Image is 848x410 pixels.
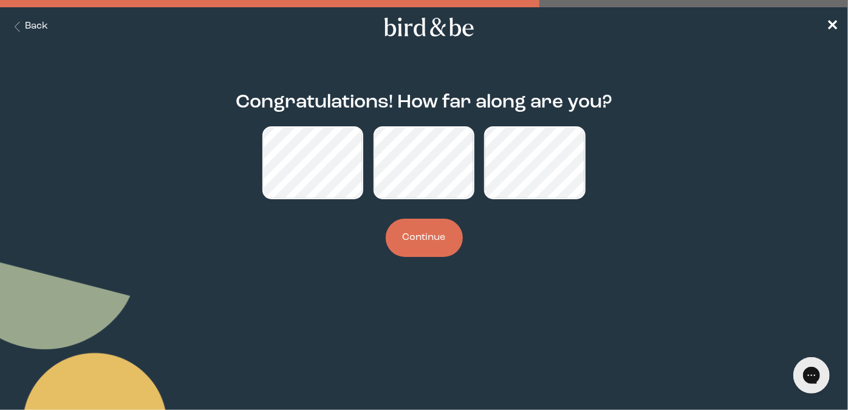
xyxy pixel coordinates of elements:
a: ✕ [826,16,838,38]
button: Back Button [10,20,48,34]
button: Continue [386,219,463,257]
span: ✕ [826,19,838,34]
iframe: Gorgias live chat messenger [787,353,836,398]
h2: Congratulations! How far along are you? [236,89,612,117]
